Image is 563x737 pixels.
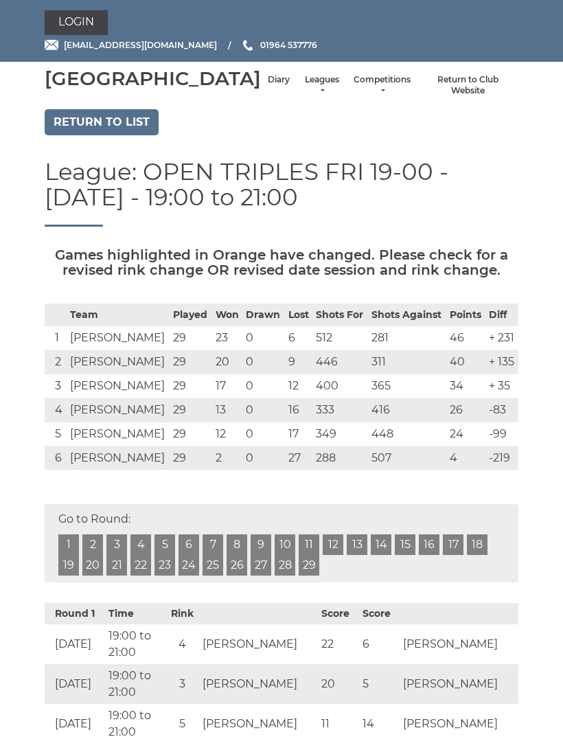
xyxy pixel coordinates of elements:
[45,159,518,227] h1: League: OPEN TRIPLES FRI 19-00 - [DATE] - 19:00 to 21:00
[165,603,199,624] th: Rink
[485,398,518,422] td: -83
[242,446,284,470] td: 0
[45,109,159,135] a: Return to list
[227,534,247,555] a: 8
[312,398,368,422] td: 333
[130,534,151,555] a: 4
[105,624,165,664] td: 19:00 to 21:00
[354,74,411,97] a: Competitions
[275,534,295,555] a: 10
[446,374,485,398] td: 34
[199,624,318,664] td: [PERSON_NAME]
[242,422,284,446] td: 0
[212,422,243,446] td: 12
[312,326,368,350] td: 512
[45,10,108,35] a: Login
[170,374,211,398] td: 29
[368,422,446,446] td: 448
[106,555,127,576] a: 21
[45,422,67,446] td: 5
[400,624,518,664] td: [PERSON_NAME]
[368,374,446,398] td: 365
[312,304,368,326] th: Shots For
[485,350,518,374] td: + 135
[485,304,518,326] th: Diff
[446,326,485,350] td: 46
[67,374,170,398] td: [PERSON_NAME]
[45,624,105,664] td: [DATE]
[199,664,318,704] td: [PERSON_NAME]
[251,534,271,555] a: 9
[45,38,217,52] a: Email [EMAIL_ADDRESS][DOMAIN_NAME]
[268,74,290,86] a: Diary
[359,624,400,664] td: 6
[485,422,518,446] td: -99
[400,664,518,704] td: [PERSON_NAME]
[170,304,211,326] th: Played
[368,326,446,350] td: 281
[67,422,170,446] td: [PERSON_NAME]
[179,555,199,576] a: 24
[285,446,313,470] td: 27
[154,534,175,555] a: 5
[368,398,446,422] td: 416
[312,446,368,470] td: 288
[285,374,313,398] td: 12
[485,374,518,398] td: + 35
[227,555,247,576] a: 26
[485,326,518,350] td: + 231
[242,398,284,422] td: 0
[212,446,243,470] td: 2
[241,38,317,52] a: Phone us 01964 537776
[446,446,485,470] td: 4
[105,603,165,624] th: Time
[318,603,359,624] th: Score
[368,446,446,470] td: 507
[67,350,170,374] td: [PERSON_NAME]
[242,374,284,398] td: 0
[312,350,368,374] td: 446
[45,398,67,422] td: 4
[45,40,58,50] img: Email
[45,326,67,350] td: 1
[443,534,463,555] a: 17
[82,555,103,576] a: 20
[419,534,439,555] a: 16
[45,664,105,704] td: [DATE]
[285,326,313,350] td: 6
[203,555,223,576] a: 25
[170,326,211,350] td: 29
[154,555,175,576] a: 23
[165,624,199,664] td: 4
[67,326,170,350] td: [PERSON_NAME]
[212,374,243,398] td: 17
[106,534,127,555] a: 3
[67,398,170,422] td: [PERSON_NAME]
[243,40,253,51] img: Phone us
[45,603,105,624] th: Round 1
[299,534,319,555] a: 11
[242,350,284,374] td: 0
[212,326,243,350] td: 23
[323,534,343,555] a: 12
[45,68,261,89] div: [GEOGRAPHIC_DATA]
[82,534,103,555] a: 2
[485,446,518,470] td: -219
[371,534,391,555] a: 14
[45,374,67,398] td: 3
[285,398,313,422] td: 16
[58,534,79,555] a: 1
[303,74,340,97] a: Leagues
[170,422,211,446] td: 29
[312,422,368,446] td: 349
[446,350,485,374] td: 40
[212,398,243,422] td: 13
[67,446,170,470] td: [PERSON_NAME]
[45,504,518,582] div: Go to Round:
[251,555,271,576] a: 27
[285,304,313,326] th: Lost
[242,304,284,326] th: Drawn
[285,422,313,446] td: 17
[368,350,446,374] td: 311
[359,664,400,704] td: 5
